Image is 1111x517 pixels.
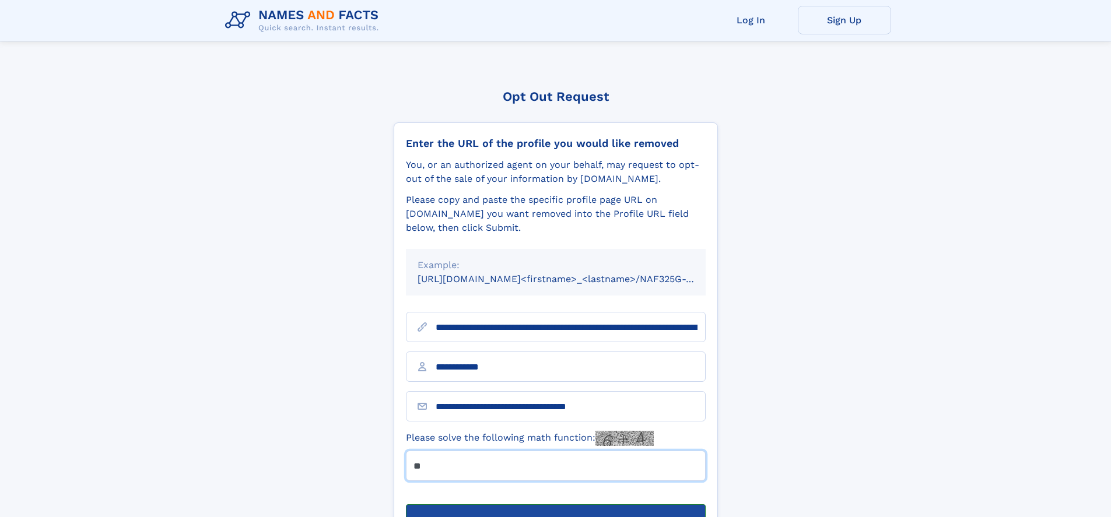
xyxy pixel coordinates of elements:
[418,258,694,272] div: Example:
[220,5,388,36] img: Logo Names and Facts
[406,137,706,150] div: Enter the URL of the profile you would like removed
[394,89,718,104] div: Opt Out Request
[418,273,728,284] small: [URL][DOMAIN_NAME]<firstname>_<lastname>/NAF325G-xxxxxxxx
[798,6,891,34] a: Sign Up
[406,158,706,186] div: You, or an authorized agent on your behalf, may request to opt-out of the sale of your informatio...
[406,431,654,446] label: Please solve the following math function:
[705,6,798,34] a: Log In
[406,193,706,235] div: Please copy and paste the specific profile page URL on [DOMAIN_NAME] you want removed into the Pr...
